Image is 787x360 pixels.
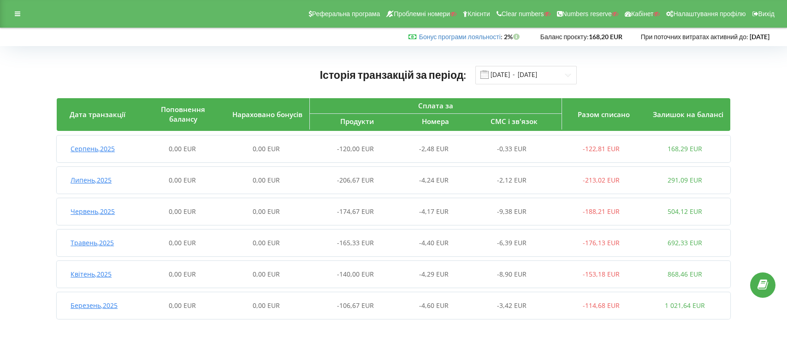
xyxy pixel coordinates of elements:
span: Проблемні номери [394,10,450,18]
span: 868,46 EUR [668,270,702,278]
span: Квітень , 2025 [71,270,112,278]
span: -114,68 EUR [583,301,620,310]
span: -188,21 EUR [583,207,620,216]
span: Кабінет [631,10,654,18]
span: СМС і зв'язок [491,117,538,126]
span: -2,12 EUR [497,176,527,184]
span: -4,29 EUR [419,270,449,278]
span: -4,17 EUR [419,207,449,216]
span: Налаштування профілю [673,10,746,18]
span: 0,00 EUR [253,144,280,153]
span: Липень , 2025 [71,176,112,184]
span: 0,00 EUR [169,301,196,310]
span: 0,00 EUR [253,176,280,184]
span: 0,00 EUR [169,238,196,247]
span: -176,13 EUR [583,238,620,247]
span: Серпень , 2025 [71,144,115,153]
span: 1 021,64 EUR [665,301,705,310]
span: 692,33 EUR [668,238,702,247]
strong: 2% [504,33,522,41]
span: Продукти [340,117,374,126]
span: 0,00 EUR [169,270,196,278]
span: -2,48 EUR [419,144,449,153]
span: Травень , 2025 [71,238,114,247]
span: 0,00 EUR [253,238,280,247]
span: -0,33 EUR [497,144,527,153]
span: : [419,33,503,41]
span: Реферальна програма [312,10,380,18]
span: Історія транзакцій за період: [320,68,467,81]
span: 291,09 EUR [668,176,702,184]
span: -140,00 EUR [337,270,374,278]
span: Баланс проєкту: [540,33,589,41]
span: -213,02 EUR [583,176,620,184]
span: -174,67 EUR [337,207,374,216]
span: Березень , 2025 [71,301,118,310]
span: Разом списано [578,110,630,119]
span: -4,60 EUR [419,301,449,310]
span: Дата транзакції [70,110,125,119]
span: Нараховано бонусів [232,110,302,119]
span: -120,00 EUR [337,144,374,153]
span: Червень , 2025 [71,207,115,216]
span: -165,33 EUR [337,238,374,247]
span: Вихід [758,10,775,18]
span: 0,00 EUR [253,207,280,216]
span: 0,00 EUR [169,144,196,153]
span: Номера [422,117,449,126]
span: 0,00 EUR [169,176,196,184]
span: При поточних витратах активний до: [641,33,748,41]
span: -153,18 EUR [583,270,620,278]
span: -3,42 EUR [497,301,527,310]
span: 0,00 EUR [169,207,196,216]
span: 504,12 EUR [668,207,702,216]
span: -122,81 EUR [583,144,620,153]
span: -4,40 EUR [419,238,449,247]
strong: 168,20 EUR [589,33,622,41]
span: -8,90 EUR [497,270,527,278]
span: -106,67 EUR [337,301,374,310]
span: Поповнення балансу [161,105,205,124]
span: 0,00 EUR [253,301,280,310]
span: Clear numbers [502,10,544,18]
a: Бонус програми лояльності [419,33,501,41]
span: Клієнти [467,10,490,18]
span: 0,00 EUR [253,270,280,278]
strong: [DATE] [750,33,769,41]
span: 168,29 EUR [668,144,702,153]
span: -9,38 EUR [497,207,527,216]
span: Numbers reserve [562,10,612,18]
span: -206,67 EUR [337,176,374,184]
span: Залишок на балансі [653,110,723,119]
span: -4,24 EUR [419,176,449,184]
span: Сплата за [418,101,453,110]
span: -6,39 EUR [497,238,527,247]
